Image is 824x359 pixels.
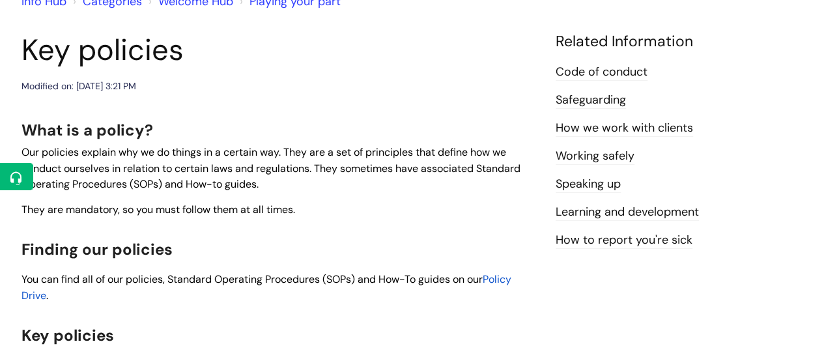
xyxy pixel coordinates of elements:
span: Key policies [21,325,114,345]
span: They are mandatory, so you must follow them at all times. [21,203,295,216]
a: Code of conduct [556,64,647,81]
span: Finding our policies [21,239,173,259]
a: Working safely [556,148,634,165]
a: Learning and development [556,204,699,221]
span: What is a policy? [21,120,153,140]
span: Our policies explain why we do things in a certain way. They are a set of principles that define ... [21,145,520,192]
a: Safeguarding [556,92,626,109]
h1: Key policies [21,33,536,68]
span: . [46,289,48,302]
h4: Related Information [556,33,803,51]
a: How to report you're sick [556,232,692,249]
span: You can find all of our policies, Standard Operating Procedures (SOPs) and How-To guides on our [21,272,483,286]
a: Speaking up [556,176,621,193]
div: Modified on: [DATE] 3:21 PM [21,78,136,94]
a: Policy Drive [21,272,511,302]
a: How we work with clients [556,120,693,137]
